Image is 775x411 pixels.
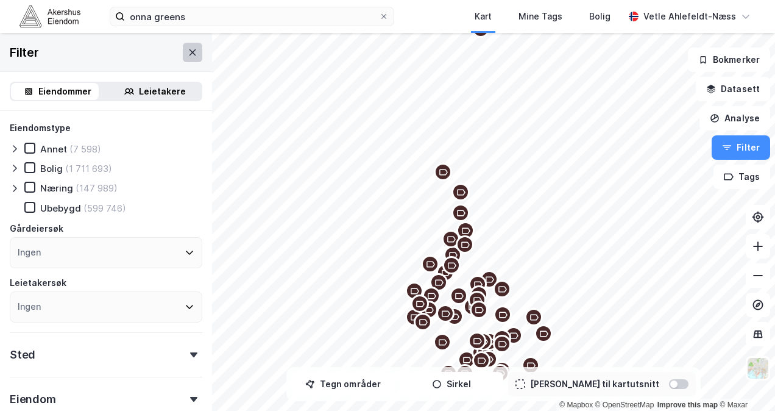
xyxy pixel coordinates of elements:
input: Søk på adresse, matrikkel, gårdeiere, leietakere eller personer [125,7,379,26]
div: Map marker [405,308,423,326]
div: Map marker [442,256,461,274]
div: Kart [475,9,492,24]
div: Map marker [444,246,462,264]
div: Ingen [18,299,41,314]
button: Bokmerker [688,48,770,72]
img: akershus-eiendom-logo.9091f326c980b4bce74ccdd9f866810c.svg [19,5,80,27]
div: Bolig [40,163,63,174]
button: Datasett [696,77,770,101]
div: Map marker [522,356,540,374]
div: Eiendommer [38,84,91,99]
div: Map marker [493,361,511,379]
div: Map marker [456,364,474,382]
div: Ingen [18,245,41,260]
div: Kontrollprogram for chat [714,352,775,411]
div: Map marker [436,304,455,323]
div: Map marker [442,230,460,248]
div: Leietakere [139,84,186,99]
button: Tags [713,165,770,189]
div: Map marker [439,364,458,382]
div: Map marker [493,280,511,298]
a: OpenStreetMap [595,401,654,409]
iframe: Chat Widget [714,352,775,411]
div: Map marker [525,308,543,326]
div: Map marker [472,343,490,362]
div: Ubebygd [40,202,81,214]
div: Map marker [469,275,487,293]
div: (1 711 693) [65,163,112,174]
a: Improve this map [657,401,718,409]
div: Map marker [420,301,438,319]
div: Map marker [421,255,439,273]
button: Analyse [699,106,770,130]
div: Mine Tags [518,9,562,24]
div: Map marker [451,183,470,201]
div: Map marker [472,351,490,370]
div: Vetle Ahlefeldt-Næss [643,9,736,24]
div: Map marker [468,332,486,350]
div: Map marker [430,273,448,291]
button: Sirkel [400,372,503,396]
div: Map marker [451,204,470,222]
div: Map marker [494,306,512,324]
div: (147 989) [76,182,118,194]
div: Map marker [411,295,429,313]
div: Map marker [491,364,509,382]
div: Map marker [450,287,468,305]
div: Map marker [470,285,488,304]
div: Eiendomstype [10,121,71,135]
a: Mapbox [559,401,593,409]
div: Map marker [463,298,481,316]
div: Map marker [504,326,523,345]
div: Næring [40,182,73,194]
div: Annet [40,143,67,155]
div: Map marker [414,313,432,331]
div: Map marker [470,301,488,319]
div: Map marker [493,335,511,353]
button: Tegn områder [291,372,395,396]
div: Map marker [456,221,475,240]
div: Map marker [405,282,423,300]
div: Sted [10,348,35,362]
div: Map marker [434,163,452,181]
div: Map marker [480,350,498,368]
div: Map marker [458,351,476,369]
button: Filter [712,135,770,160]
div: Bolig [589,9,610,24]
div: [PERSON_NAME] til kartutsnitt [530,377,659,391]
div: Map marker [445,307,464,326]
div: Map marker [480,270,498,288]
div: Map marker [534,324,553,343]
div: (7 598) [69,143,101,155]
div: (599 746) [83,202,126,214]
div: Leietakersøk [10,276,66,290]
div: Map marker [468,291,486,309]
div: Map marker [433,333,451,351]
div: Gårdeiersøk [10,221,63,236]
div: Map marker [422,287,441,305]
div: Map marker [493,329,511,348]
div: Map marker [456,235,474,254]
div: Filter [10,43,39,62]
div: Eiendom [10,392,56,407]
